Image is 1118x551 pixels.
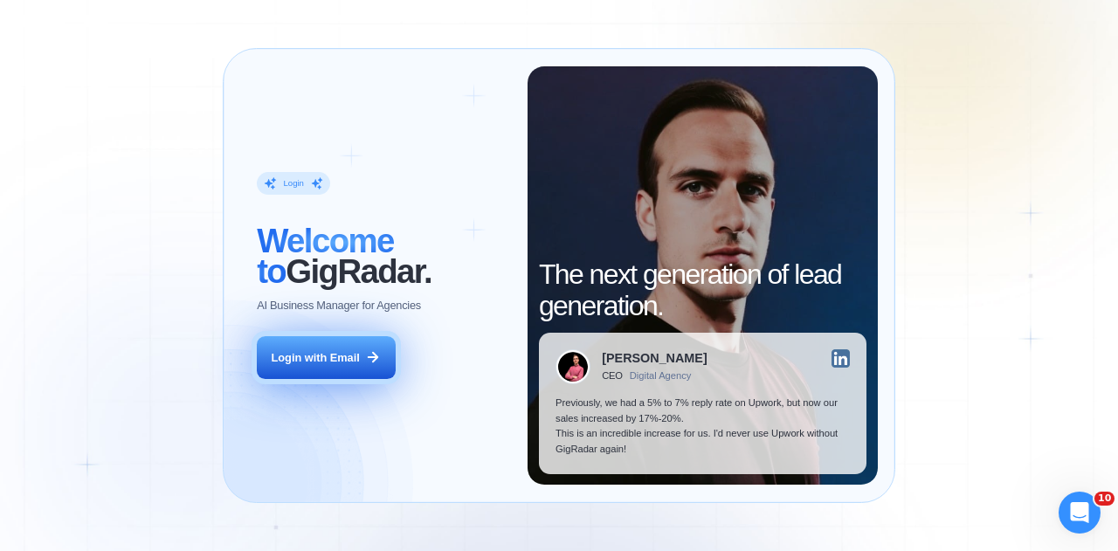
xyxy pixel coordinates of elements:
[272,350,360,366] div: Login with Email
[257,225,511,286] h2: ‍ GigRadar.
[602,370,623,382] div: CEO
[1059,492,1101,534] iframe: Intercom live chat
[257,298,421,313] p: AI Business Manager for Agencies
[257,336,395,380] button: Login with Email
[284,178,304,189] div: Login
[602,352,707,364] div: [PERSON_NAME]
[539,259,866,320] h2: The next generation of lead generation.
[556,396,850,457] p: Previously, we had a 5% to 7% reply rate on Upwork, but now our sales increased by 17%-20%. This ...
[257,222,394,290] span: Welcome to
[1094,492,1115,506] span: 10
[630,370,692,382] div: Digital Agency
